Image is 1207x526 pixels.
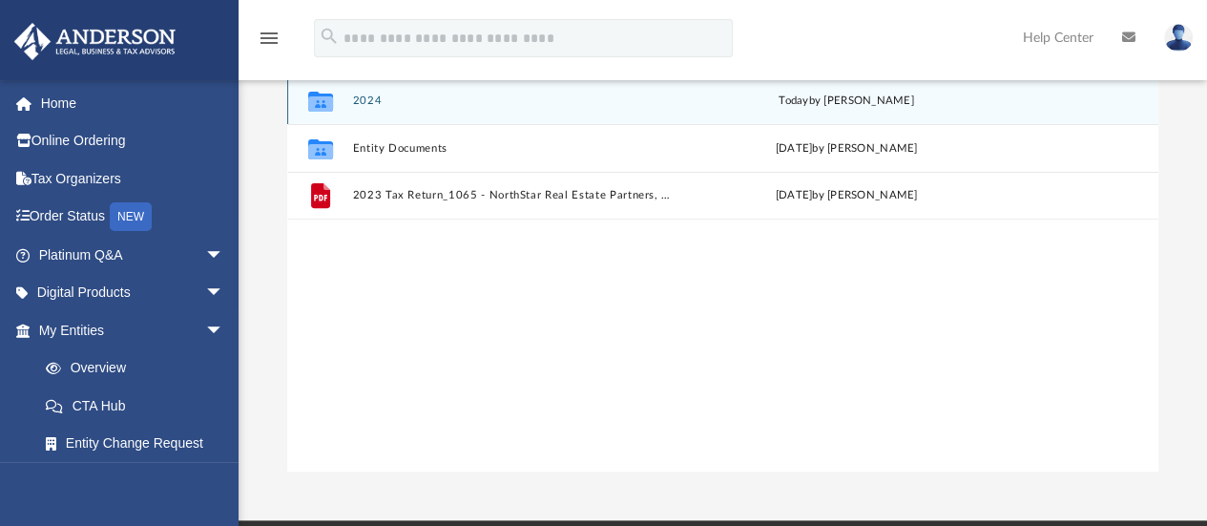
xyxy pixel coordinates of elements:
button: 2024 [352,95,676,107]
a: Entity Change Request [27,425,253,463]
span: arrow_drop_down [205,311,243,350]
div: grid [287,76,1158,473]
a: My Entitiesarrow_drop_down [13,311,253,349]
span: today [779,95,808,106]
a: Overview [27,349,253,388]
img: Anderson Advisors Platinum Portal [9,23,181,60]
button: 2023 Tax Return_1065 - NorthStar Real Estate Partners, LLC.pdf [352,190,676,202]
div: by [PERSON_NAME] [684,93,1008,110]
a: Order StatusNEW [13,198,253,237]
a: Online Ordering [13,122,253,160]
a: Home [13,84,253,122]
div: [DATE] by [PERSON_NAME] [684,187,1008,204]
span: arrow_drop_down [205,274,243,313]
span: arrow_drop_down [205,236,243,275]
a: CTA Hub [27,387,253,425]
i: search [319,26,340,47]
div: NEW [110,202,152,231]
div: [DATE] by [PERSON_NAME] [684,140,1008,158]
a: Digital Productsarrow_drop_down [13,274,253,312]
button: Entity Documents [352,142,676,155]
a: Tax Organizers [13,159,253,198]
i: menu [258,27,281,50]
img: User Pic [1164,24,1193,52]
a: menu [258,36,281,50]
a: Platinum Q&Aarrow_drop_down [13,236,253,274]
